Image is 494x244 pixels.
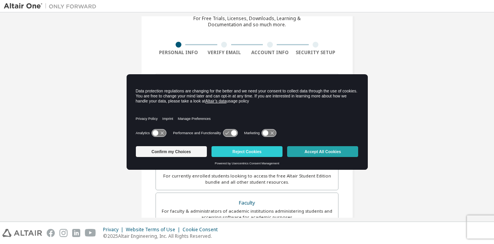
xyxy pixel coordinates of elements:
div: For faculty & administrators of academic institutions administering students and accessing softwa... [161,208,333,220]
div: Verify Email [201,49,247,56]
img: instagram.svg [59,229,68,237]
div: Personal Info [156,49,201,56]
div: Cookie Consent [183,227,222,233]
div: For Free Trials, Licenses, Downloads, Learning & Documentation and so much more. [193,15,301,28]
img: altair_logo.svg [2,229,42,237]
div: For currently enrolled students looking to access the free Altair Student Edition bundle and all ... [161,173,333,185]
div: Faculty [161,198,333,208]
p: © 2025 Altair Engineering, Inc. All Rights Reserved. [103,233,222,239]
img: youtube.svg [85,229,96,237]
img: Altair One [4,2,100,10]
img: facebook.svg [47,229,55,237]
div: Website Terms of Use [126,227,183,233]
img: linkedin.svg [72,229,80,237]
div: Privacy [103,227,126,233]
div: Security Setup [293,49,339,56]
div: Account Info [247,49,293,56]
